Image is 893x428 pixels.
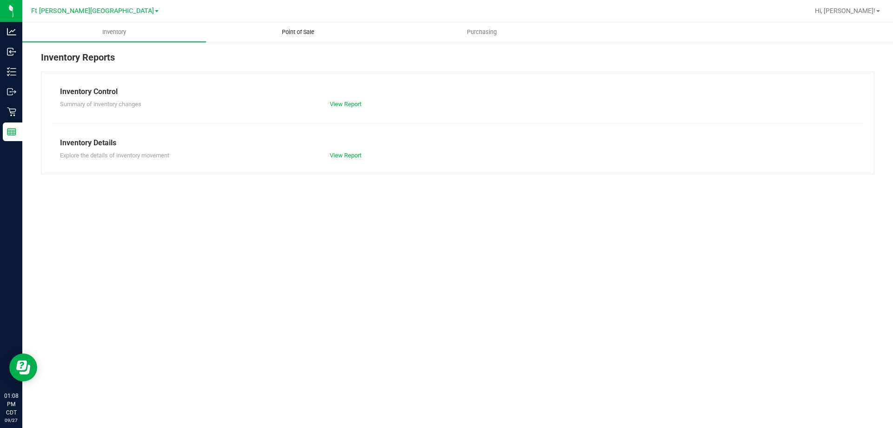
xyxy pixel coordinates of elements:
span: Inventory [90,28,139,36]
p: 09/27 [4,417,18,424]
inline-svg: Inventory [7,67,16,76]
inline-svg: Retail [7,107,16,116]
span: Explore the details of inventory movement [60,152,169,159]
a: Inventory [22,22,206,42]
p: 01:08 PM CDT [4,392,18,417]
span: Hi, [PERSON_NAME]! [815,7,875,14]
span: Summary of inventory changes [60,101,141,108]
a: Point of Sale [206,22,390,42]
inline-svg: Analytics [7,27,16,36]
span: Point of Sale [269,28,327,36]
a: View Report [330,101,361,108]
iframe: Resource center [9,353,37,381]
span: Ft [PERSON_NAME][GEOGRAPHIC_DATA] [31,7,154,15]
a: Purchasing [390,22,573,42]
div: Inventory Control [60,86,855,97]
inline-svg: Outbound [7,87,16,96]
div: Inventory Reports [41,50,874,72]
div: Inventory Details [60,137,855,149]
inline-svg: Inbound [7,47,16,56]
span: Purchasing [454,28,509,36]
inline-svg: Reports [7,127,16,136]
a: View Report [330,152,361,159]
